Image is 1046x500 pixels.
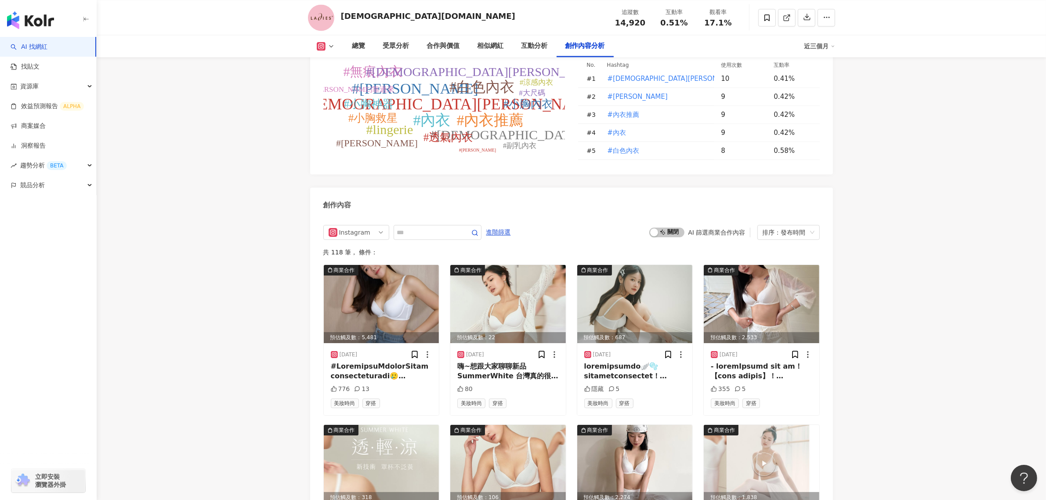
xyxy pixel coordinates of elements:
[767,106,820,124] td: 0.42%
[587,92,600,101] div: # 2
[450,265,566,343] img: post-image
[11,102,84,111] a: 效益預測報告ALPHA
[362,399,380,408] span: 穿搭
[600,70,714,88] td: #Ladies蕾黛絲
[324,332,439,343] div: 預估觸及數：5,481
[711,399,739,408] span: 美妝時尚
[711,362,812,381] div: - loremIpsumd sit am！ 【cons adipis】！ elitseddoeiu「temp」 incidid、utla etdoloremagnaal enimadm Veni...
[704,332,819,343] div: 預估觸及數：2,533
[616,399,633,408] span: 穿搭
[489,399,507,408] span: 穿搭
[503,141,536,150] tspan: #副乳內衣
[658,8,691,17] div: 互動率
[336,138,418,149] tspan: #[PERSON_NAME]
[577,265,693,343] div: post-image商業合作預估觸及數：687
[324,265,439,343] img: post-image
[478,41,504,51] div: 相似網紅
[339,225,368,239] div: Instagram
[774,146,811,156] div: 0.58%
[742,399,760,408] span: 穿搭
[323,249,820,256] div: 共 118 筆 ， 條件：
[340,351,358,359] div: [DATE]
[607,124,627,141] button: #內衣
[714,60,767,70] th: 使用次數
[423,131,473,143] tspan: #透氣內衣
[20,76,39,96] span: 資源庫
[721,110,767,120] div: 9
[565,41,605,51] div: 創作內容分析
[767,142,820,160] td: 0.58%
[343,64,402,79] tspan: #無痕內衣
[331,362,432,381] div: #LoremipsuMdolorSitam consecteturadi🥲 elitsedd，eiusmodtempor incidi utlaboree！！ doloremagnaali......
[521,41,548,51] div: 互動分析
[607,70,743,87] button: #[DEMOGRAPHIC_DATA][PERSON_NAME]
[323,200,351,210] div: 創作內容
[324,265,439,343] div: post-image商業合作預估觸及數：5,481
[702,8,735,17] div: 觀看率
[721,146,767,156] div: 8
[704,265,819,343] div: post-image商業合作預估觸及數：2,533
[344,98,393,110] tspan: #小胸神器
[607,88,668,105] button: #[PERSON_NAME]
[1011,465,1037,491] iframe: Help Scout Beacon - Open
[593,351,611,359] div: [DATE]
[587,128,600,138] div: # 4
[584,399,612,408] span: 美妝時尚
[774,128,811,138] div: 0.42%
[587,426,608,435] div: 商業合作
[584,385,604,394] div: 隱藏
[449,79,514,95] tspan: #白色內衣
[721,128,767,138] div: 9
[608,74,743,83] span: #[DEMOGRAPHIC_DATA][PERSON_NAME]
[519,78,553,87] tspan: #涼感內衣
[584,362,686,381] div: loremipsumdo🪽🫧 sitametconsectet！ AdipiscingElitse Doeiusmod✨temporincididuntut😍 laboreetdolore🙋‍♀...
[721,92,767,101] div: 9
[774,92,811,101] div: 0.42%
[608,146,640,156] span: #白色內衣
[608,92,668,101] span: #[PERSON_NAME]
[427,41,460,51] div: 合作與價值
[714,426,735,435] div: 商業合作
[459,148,496,152] tspan: #[PERSON_NAME]
[293,95,602,113] tspan: #[DEMOGRAPHIC_DATA][PERSON_NAME]
[714,266,735,275] div: 商業合作
[11,469,85,493] a: chrome extension立即安裝 瀏覽器外掛
[11,43,47,51] a: searchAI 找網紅
[519,89,545,97] tspan: #大尺碼
[577,332,693,343] div: 預估觸及數：687
[308,4,334,31] img: KOL Avatar
[608,110,640,120] span: #內衣推薦
[366,122,413,137] tspan: #lingerie
[366,65,606,79] tspan: #[DEMOGRAPHIC_DATA][PERSON_NAME]
[711,385,730,394] div: 355
[11,141,46,150] a: 洞察報告
[486,225,511,239] button: 進階篩選
[600,142,714,160] td: #白色內衣
[383,41,409,51] div: 受眾分析
[35,473,66,489] span: 立即安裝 瀏覽器外掛
[430,127,609,142] tspan: #[DEMOGRAPHIC_DATA]內衣
[466,351,484,359] div: [DATE]
[600,60,714,70] th: Hashtag
[767,88,820,106] td: 0.42%
[334,266,355,275] div: 商業合作
[767,124,820,142] td: 0.42%
[457,385,473,394] div: 80
[763,225,807,239] div: 排序：發布時間
[11,122,46,130] a: 商案媒合
[587,74,600,83] div: # 1
[688,229,745,236] div: AI 篩選商業合作內容
[11,62,40,71] a: 找貼文
[352,41,366,51] div: 總覽
[587,110,600,120] div: # 3
[577,265,693,343] img: post-image
[600,88,714,106] td: #蕾黛絲
[587,146,600,156] div: # 5
[615,18,645,27] span: 14,920
[704,265,819,343] img: post-image
[587,266,608,275] div: 商業合作
[608,128,626,138] span: #內衣
[20,156,67,175] span: 趨勢分析
[721,74,767,83] div: 10
[457,362,559,381] div: 嗨~想跟大家聊聊新品 SummerWhite 台灣真的很熱…我們想為客人做一款，夏季能搭配外服穿，又兼顧胸型還要夏季友善材質，是內衣又不會太內衣感的內衣 (繞口令啊) 這款全新【Summer W...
